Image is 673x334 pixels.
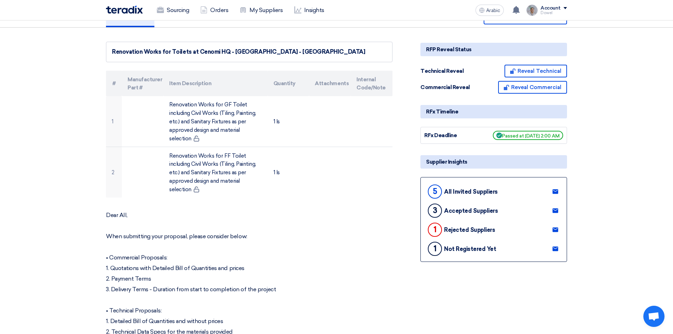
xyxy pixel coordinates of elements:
font: Attachments [315,80,349,87]
font: 3. Delivery Terms - Duration from start to completion of the project [106,286,276,293]
font: RFP Reveal Status [426,46,472,53]
button: Reveal Commercial [498,81,567,94]
img: IMG_1753965247717.jpg [526,5,538,16]
font: Renovation Works for GF Toilet including Civil Works (Tiling, Painting, etc.) and Sanitary Fixtur... [169,101,256,142]
font: Item Description [169,80,211,87]
font: # [112,80,116,87]
a: My Suppliers [234,2,288,18]
font: Quantity [273,80,296,87]
font: Internal Code/Note [356,76,386,91]
font: When submitting your proposal, please consider below: [106,233,247,240]
font: All Invited Suppliers [444,188,498,195]
font: Sourcing [167,7,189,13]
font: • Technical Proposals: [106,307,161,314]
font: 1 ls [273,169,280,176]
font: 5 [433,187,437,196]
font: Renovation Works for Toilets at Cenomi HQ - [GEOGRAPHIC_DATA] - [GEOGRAPHIC_DATA] [112,48,365,55]
a: Orders [195,2,234,18]
font: 2. Payment Terms [106,275,151,282]
a: Insights [289,2,330,18]
button: Reveal Technical [504,65,567,77]
font: • Commercial Proposals: [106,254,167,261]
a: Open chat [643,306,665,327]
font: 2 [112,169,114,176]
font: Reveal Commercial [511,84,561,90]
font: Orders [210,7,228,13]
a: Sourcing [151,2,195,18]
font: Accepted Suppliers [444,207,498,214]
font: Dowel [541,11,553,15]
font: Renovation Works for FF Toilet including Civil Works (Tiling, Painting, etc.) and Sanitary Fixtur... [169,152,256,193]
font: RFx Timeline [426,109,458,115]
font: 1. Detailed Bill of Quantities and without prices [106,318,223,324]
font: 1. Quotations with Detailed Bill of Quantities and prices [106,265,244,271]
font: Commercial Reveal [420,84,470,90]
font: RFx Deadline [424,132,457,139]
font: 1 [433,244,437,253]
font: My Suppliers [249,7,283,13]
font: Dear All, [106,212,128,218]
font: Not Registered Yet [444,246,496,252]
font: Reveal Technical [518,68,561,74]
button: Arabic [476,5,504,16]
font: 3 [433,206,437,215]
font: Passed at [DATE] 2:00 AM [502,133,560,139]
font: Insights [304,7,324,13]
font: Arabic [486,7,500,13]
font: Account [541,5,561,11]
img: Teradix logo [106,6,143,14]
font: Manufacturer Part # [128,76,162,91]
font: 1 [433,225,437,234]
font: 1 [112,118,113,125]
font: Rejected Suppliers [444,227,495,233]
font: 1 ls [273,118,280,125]
font: Technical Reveal [420,68,464,74]
font: Supplier Insights [426,159,467,165]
